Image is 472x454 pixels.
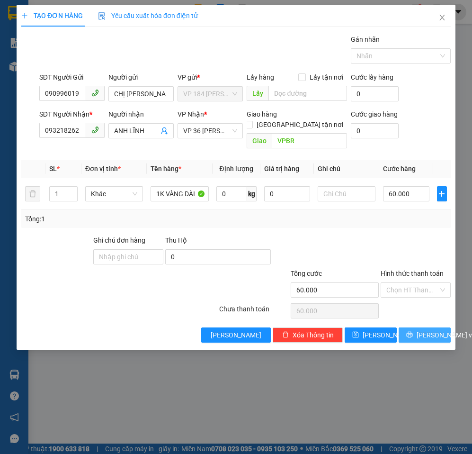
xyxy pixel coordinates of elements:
span: user-add [160,127,168,135]
span: plus [21,12,28,19]
input: 0 [264,186,310,201]
th: Ghi chú [314,160,379,178]
span: Lấy [247,86,268,101]
div: Người gửi [108,72,174,82]
span: Đơn vị tính [85,165,121,173]
input: Ghi Chú [318,186,375,201]
label: Hình thức thanh toán [381,270,444,277]
span: close [438,14,446,21]
span: VP 36 Lê Thành Duy - Bà Rịa [183,124,237,138]
div: 0917255806 [8,54,84,67]
input: Dọc đường [268,86,347,101]
div: VP 184 [PERSON_NAME] - HCM [8,8,84,42]
span: TẠO ĐƠN HÀNG [21,12,83,19]
label: Gán nhãn [351,36,380,43]
span: Định lượng [220,165,253,173]
span: Nhận: [90,9,113,19]
span: [PERSON_NAME] [363,330,413,340]
div: VP gửi [178,72,243,82]
span: VP 184 Nguyễn Văn Trỗi - HCM [183,87,237,101]
div: CHỊ NHI [90,31,167,42]
span: Khác [91,187,137,201]
span: phone [91,89,99,97]
img: icon [98,12,106,20]
button: save[PERSON_NAME] [345,327,397,343]
input: Dọc đường [272,133,347,148]
span: phone [91,126,99,134]
span: Thu Hộ [165,236,187,244]
div: 0933237076 [90,42,167,55]
input: Ghi chú đơn hàng [93,249,163,264]
span: plus [437,190,447,198]
div: Người nhận [108,109,174,119]
div: SĐT Người Nhận [39,109,105,119]
span: Lấy tận nơi [306,72,347,82]
span: save [352,331,359,339]
span: VPVT [104,55,140,72]
button: [PERSON_NAME] [201,327,271,343]
button: deleteXóa Thông tin [273,327,343,343]
span: Gửi: [8,9,23,19]
button: Close [429,5,455,31]
span: printer [406,331,413,339]
div: SĐT Người Gửi [39,72,105,82]
button: delete [25,186,40,201]
span: SL [49,165,57,173]
input: VD: Bàn, Ghế [151,186,208,201]
span: Xóa Thông tin [293,330,334,340]
span: [PERSON_NAME] [211,330,261,340]
button: plus [437,186,447,201]
button: printer[PERSON_NAME] và In [399,327,451,343]
span: Giao [247,133,272,148]
span: Yêu cầu xuất hóa đơn điện tử [98,12,198,19]
div: Tổng: 1 [25,214,183,224]
span: Tên hàng [151,165,181,173]
span: kg [247,186,257,201]
div: Chưa thanh toán [218,304,290,320]
label: Ghi chú đơn hàng [93,236,145,244]
label: Cước lấy hàng [351,73,393,81]
span: DĐ: [90,61,104,71]
span: delete [282,331,289,339]
span: Lấy hàng [247,73,274,81]
div: CHỊ THÚY [8,42,84,54]
label: Cước giao hàng [351,110,398,118]
span: VP Nhận [178,110,204,118]
div: VP 108 [PERSON_NAME] [90,8,167,31]
span: Tổng cước [291,270,322,277]
span: [GEOGRAPHIC_DATA] tận nơi [253,119,347,130]
span: Giao hàng [247,110,277,118]
input: Cước giao hàng [351,123,399,138]
span: Giá trị hàng [264,165,299,173]
input: Cước lấy hàng [351,86,399,101]
span: Cước hàng [383,165,416,173]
